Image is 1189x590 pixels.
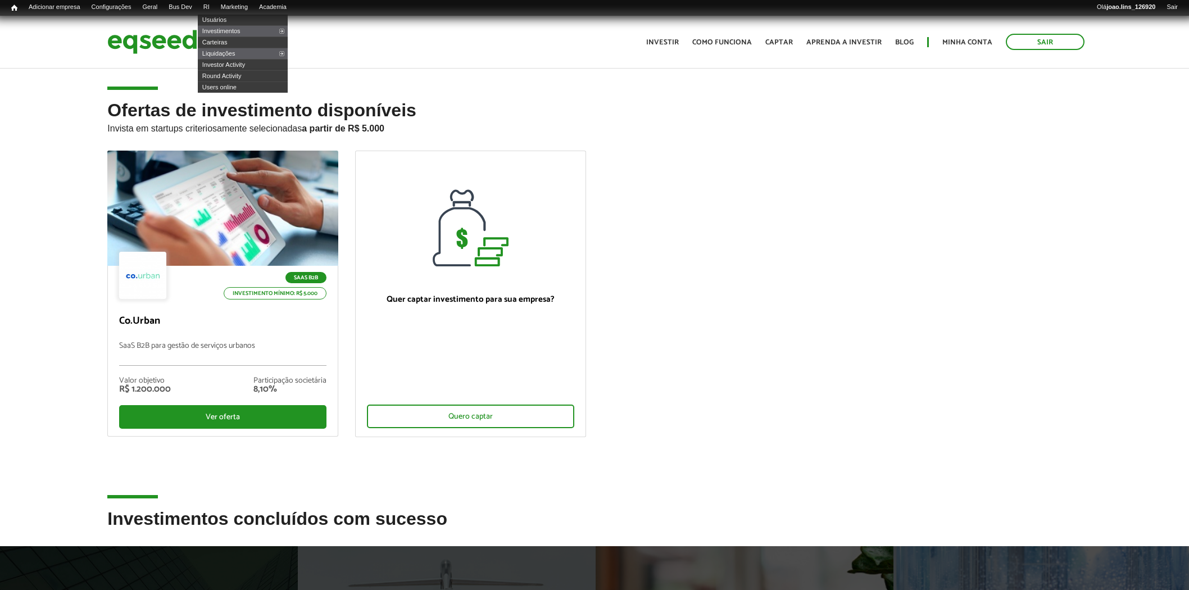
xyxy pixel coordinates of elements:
a: Investir [646,39,679,46]
a: Adicionar empresa [23,3,86,12]
a: Como funciona [692,39,752,46]
a: Usuários [198,14,288,25]
a: SaaS B2B Investimento mínimo: R$ 5.000 Co.Urban SaaS B2B para gestão de serviços urbanos Valor ob... [107,151,338,437]
p: Invista em startups criteriosamente selecionadas [107,120,1081,134]
a: Blog [895,39,914,46]
p: SaaS B2B para gestão de serviços urbanos [119,342,326,366]
div: Quero captar [367,405,574,428]
a: Quer captar investimento para sua empresa? Quero captar [355,151,586,437]
img: EqSeed [107,27,197,57]
div: R$ 1.200.000 [119,385,171,394]
a: Academia [253,3,292,12]
a: Início [6,3,23,13]
p: SaaS B2B [285,272,326,283]
div: Valor objetivo [119,377,171,385]
span: Início [11,4,17,12]
div: Participação societária [253,377,326,385]
a: Geral [137,3,163,12]
h2: Investimentos concluídos com sucesso [107,509,1081,546]
a: Sair [1006,34,1084,50]
a: Minha conta [942,39,992,46]
a: Olájoao.lins_126920 [1091,3,1161,12]
h2: Ofertas de investimento disponíveis [107,101,1081,151]
p: Investimento mínimo: R$ 5.000 [224,287,326,299]
a: Aprenda a investir [806,39,882,46]
div: Ver oferta [119,405,326,429]
a: RI [198,3,215,12]
strong: joao.lins_126920 [1106,3,1155,10]
p: Quer captar investimento para sua empresa? [367,294,574,305]
a: Sair [1161,3,1183,12]
a: Bus Dev [163,3,198,12]
a: Configurações [86,3,137,12]
a: Captar [765,39,793,46]
a: Marketing [215,3,253,12]
div: 8,10% [253,385,326,394]
strong: a partir de R$ 5.000 [302,124,384,133]
p: Co.Urban [119,315,326,328]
